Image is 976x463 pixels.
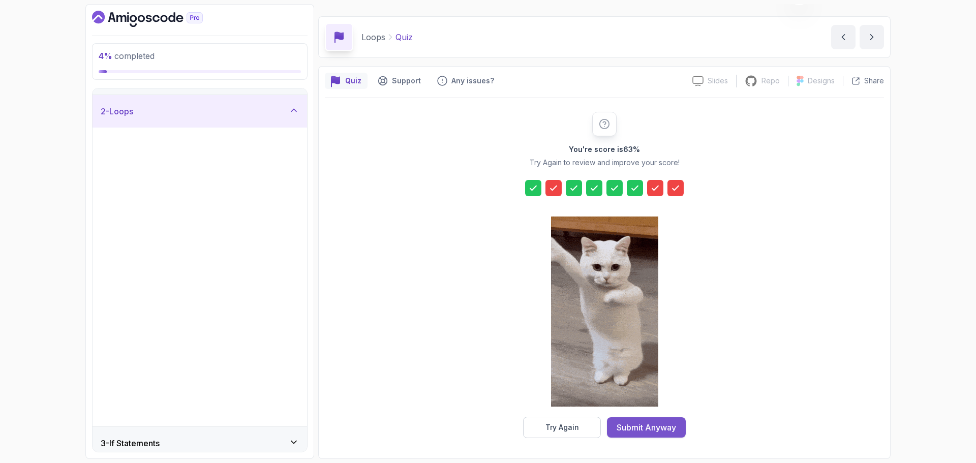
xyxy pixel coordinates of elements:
h3: 3 - If Statements [101,437,160,449]
span: 4 % [99,51,112,61]
p: Support [392,76,421,86]
button: previous content [831,25,856,49]
div: Try Again [545,422,579,433]
p: Loops [361,31,385,43]
button: Submit Anyway [607,417,686,438]
p: Try Again to review and improve your score! [530,158,680,168]
p: Quiz [345,76,361,86]
p: Share [864,76,884,86]
button: Support button [372,73,427,89]
p: Repo [761,76,780,86]
button: next content [860,25,884,49]
button: Feedback button [431,73,500,89]
h3: 2 - Loops [101,105,133,117]
a: Dashboard [92,11,226,27]
span: completed [99,51,155,61]
p: Any issues? [451,76,494,86]
button: quiz button [325,73,368,89]
button: 2-Loops [93,95,307,128]
img: cool-cat [551,217,658,407]
p: Designs [808,76,835,86]
button: 3-If Statements [93,427,307,459]
button: Try Again [523,417,601,438]
div: Submit Anyway [617,421,676,434]
h2: You're score is 63 % [569,144,640,155]
p: Slides [708,76,728,86]
button: Share [843,76,884,86]
p: Quiz [395,31,413,43]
